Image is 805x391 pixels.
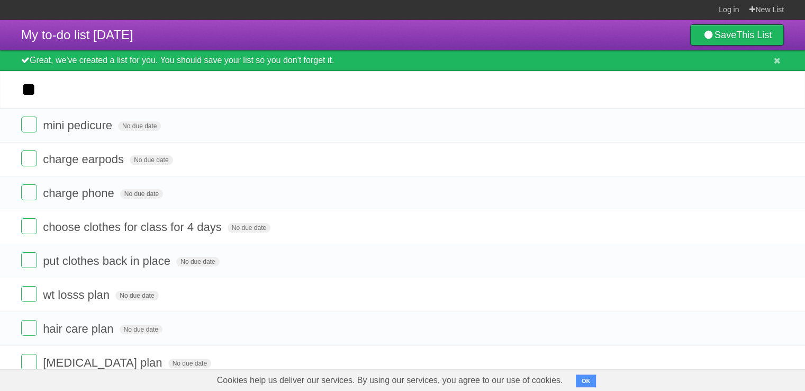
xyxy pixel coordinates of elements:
span: No due date [118,121,161,131]
span: hair care plan [43,322,116,335]
span: put clothes back in place [43,254,173,268]
span: No due date [168,359,211,368]
label: Done [21,184,37,200]
span: No due date [120,325,162,334]
span: Cookies help us deliver our services. By using our services, you agree to our use of cookies. [206,370,574,391]
a: SaveThis List [690,24,784,46]
span: [MEDICAL_DATA] plan [43,356,165,369]
label: Done [21,117,37,132]
span: choose clothes for class for 4 days [43,220,224,234]
span: mini pedicure [43,119,115,132]
span: No due date [130,155,173,165]
span: No due date [115,291,158,300]
span: charge earpods [43,153,126,166]
label: Done [21,252,37,268]
span: charge phone [43,186,117,200]
span: No due date [120,189,163,199]
b: This List [736,30,772,40]
label: Done [21,218,37,234]
label: Done [21,320,37,336]
label: Done [21,286,37,302]
label: Done [21,150,37,166]
span: My to-do list [DATE] [21,28,133,42]
span: wt losss plan [43,288,112,301]
span: No due date [228,223,270,233]
label: Done [21,354,37,370]
span: No due date [176,257,219,266]
button: OK [576,375,596,387]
